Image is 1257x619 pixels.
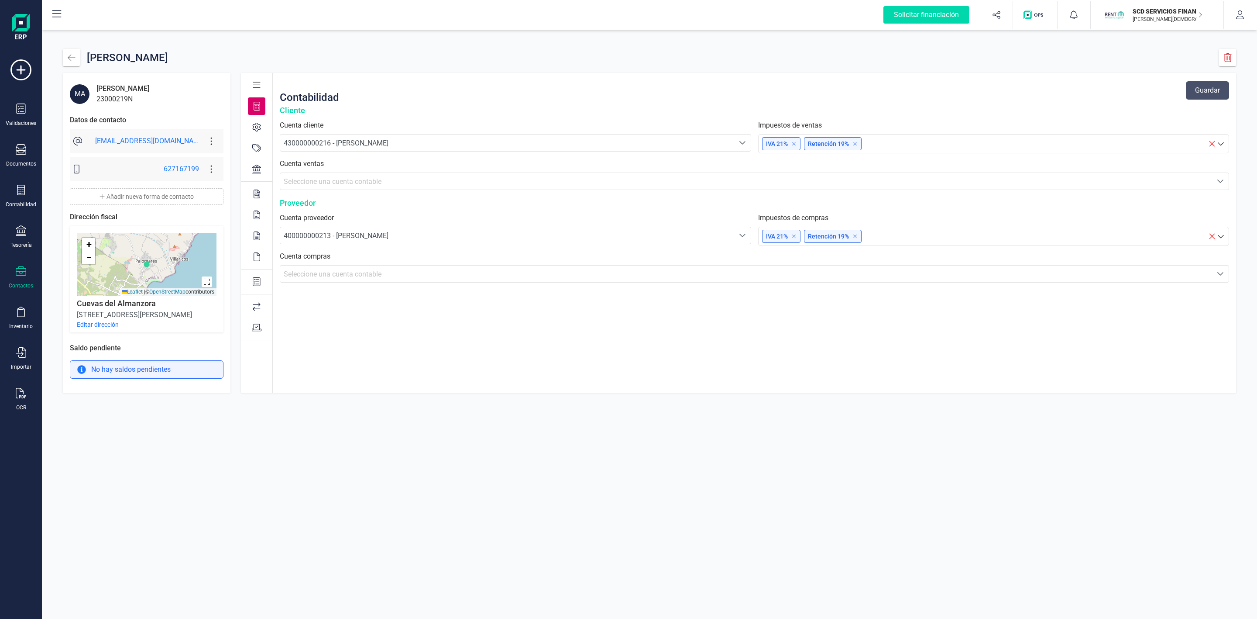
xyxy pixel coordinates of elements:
[1212,266,1229,282] div: Seleccione una cuenta
[1101,1,1213,29] button: SCSCD SERVICIOS FINANCIEROS SL[PERSON_NAME][DEMOGRAPHIC_DATA][DEMOGRAPHIC_DATA]
[6,201,36,208] div: Contabilidad
[9,282,33,289] div: Contactos
[120,288,216,296] div: © contributors
[280,251,1229,262] label: Cuenta compras
[70,360,223,379] div: No hay saldos pendientes
[280,90,339,104] div: Contabilidad
[1105,5,1124,24] img: SC
[70,115,126,125] div: Datos de contacto
[77,310,192,320] div: [STREET_ADDRESS][PERSON_NAME]
[766,139,797,148] p: IVA 21%
[808,139,858,148] p: Retención 19%
[873,1,980,29] button: Solicitar financiación
[86,239,92,250] span: +
[1186,81,1229,100] button: Guardar
[9,323,33,330] div: Inventario
[758,213,1230,223] label: Impuestos de compras
[1023,10,1047,19] img: Logo de OPS
[70,212,117,222] div: Dirección fiscal
[1133,16,1202,23] p: [PERSON_NAME][DEMOGRAPHIC_DATA][DEMOGRAPHIC_DATA]
[280,159,1229,169] label: Cuenta ventas
[1133,7,1202,16] p: SCD SERVICIOS FINANCIEROS SL
[734,227,751,244] div: Seleccione una cuenta
[808,232,858,241] p: Retención 19%
[96,83,149,94] div: [PERSON_NAME]
[70,84,89,104] div: MA
[284,232,388,240] span: 400000000213 - [PERSON_NAME]
[6,120,36,127] div: Validaciones
[16,404,26,411] div: OCR
[87,49,168,66] div: [PERSON_NAME]
[144,289,145,295] span: |
[96,94,149,104] div: 23000219N
[122,289,143,295] a: Leaflet
[70,343,223,360] div: Saldo pendiente
[70,188,223,205] button: Añadir nueva forma de contacto
[86,252,92,263] span: −
[1212,173,1229,190] div: Seleccione una cuenta
[12,14,30,42] img: Logo Finanedi
[164,164,199,174] div: 627167199
[766,232,797,241] p: IVA 21%
[284,270,381,278] span: Seleccione una cuenta contable
[284,139,388,147] span: 430000000216 - [PERSON_NAME]
[77,297,156,310] div: Cuevas del Almanzora
[280,213,751,223] label: Cuenta proveedor
[95,136,199,146] div: [EMAIL_ADDRESS][DOMAIN_NAME]
[883,6,969,24] div: Solicitar financiación
[1018,1,1052,29] button: Logo de OPS
[11,363,31,370] div: Importar
[149,289,185,295] a: OpenStreetMap
[144,261,150,267] img: Marker
[77,320,119,329] button: Editar dirección
[758,120,1230,131] label: Impuestos de ventas
[10,242,32,249] div: Tesorería
[280,197,1229,209] div: Proveedor
[82,238,95,251] a: Zoom in
[82,251,95,264] a: Zoom out
[6,160,36,167] div: Documentos
[280,120,751,131] label: Cuenta cliente
[284,177,381,186] span: Seleccione una cuenta contable
[734,135,751,151] div: Seleccione una cuenta
[280,104,1229,117] div: Cliente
